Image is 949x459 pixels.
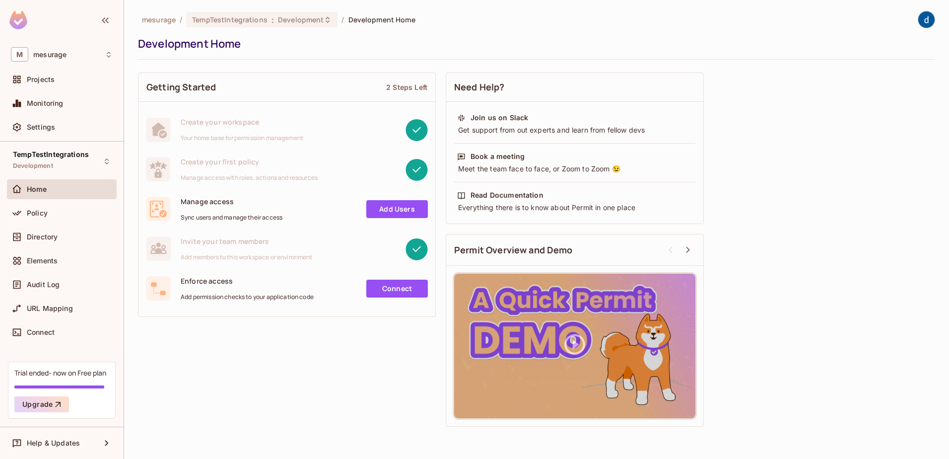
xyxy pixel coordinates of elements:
[142,15,176,24] span: the active workspace
[9,11,27,29] img: SReyMgAAAABJRU5ErkJggg==
[181,157,318,166] span: Create your first policy
[27,233,58,241] span: Directory
[278,15,324,24] span: Development
[271,16,274,24] span: :
[366,200,428,218] a: Add Users
[181,197,282,206] span: Manage access
[14,396,69,412] button: Upgrade
[13,151,89,158] span: TempTestIntegrations
[181,276,314,286] span: Enforce access
[454,244,573,256] span: Permit Overview and Demo
[192,15,268,24] span: TempTestIntegrations
[27,209,48,217] span: Policy
[181,236,313,246] span: Invite your team members
[348,15,415,24] span: Development Home
[27,123,55,131] span: Settings
[181,253,313,261] span: Add members to this workspace or environment
[27,257,58,265] span: Elements
[27,305,73,312] span: URL Mapping
[181,214,282,222] span: Sync users and manage their access
[27,281,60,289] span: Audit Log
[457,164,692,174] div: Meet the team face to face, or Zoom to Zoom 😉
[27,328,55,336] span: Connect
[181,134,303,142] span: Your home base for permission management
[181,293,314,301] span: Add permission checks to your application code
[27,185,47,193] span: Home
[341,15,344,24] li: /
[13,162,53,170] span: Development
[180,15,182,24] li: /
[181,117,303,127] span: Create your workspace
[146,81,216,93] span: Getting Started
[27,99,64,107] span: Monitoring
[471,190,543,200] div: Read Documentation
[366,280,428,298] a: Connect
[27,76,55,83] span: Projects
[471,113,528,123] div: Join us on Slack
[457,125,692,135] div: Get support from out experts and learn from fellow devs
[33,51,67,59] span: Workspace: mesurage
[138,36,930,51] div: Development Home
[11,47,28,62] span: M
[181,174,318,182] span: Manage access with roles, actions and resources
[454,81,505,93] span: Need Help?
[14,368,106,378] div: Trial ended- now on Free plan
[471,152,525,161] div: Book a meeting
[918,11,935,28] img: dev 911gcl
[27,439,80,447] span: Help & Updates
[457,203,692,213] div: Everything there is to know about Permit in one place
[386,82,427,92] div: 2 Steps Left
